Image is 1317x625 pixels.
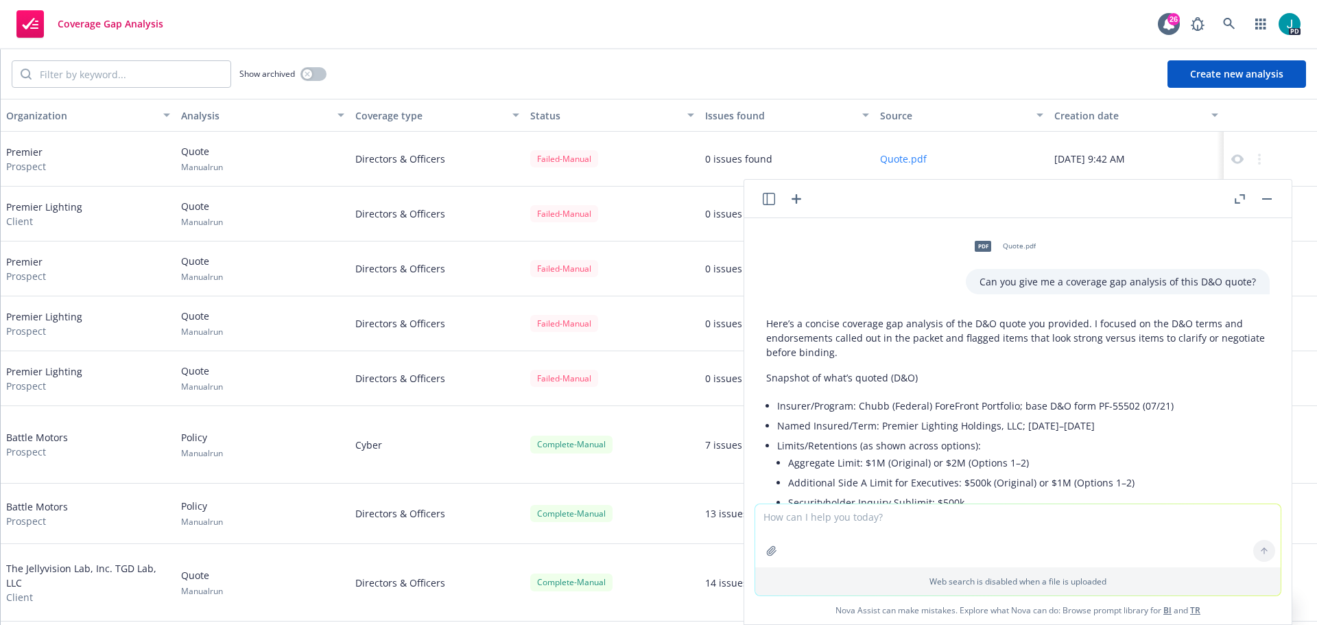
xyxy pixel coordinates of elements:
[181,216,223,228] span: Manual run
[6,309,82,338] div: Premier Lighting
[181,271,223,283] span: Manual run
[705,438,772,452] div: 7 issues found
[966,229,1039,263] div: pdfQuote.pdf
[350,351,525,406] div: Directors & Officers
[350,99,525,132] button: Coverage type
[6,269,46,283] span: Prospect
[530,505,613,522] div: Complete - Manual
[181,161,223,173] span: Manual run
[530,436,613,453] div: Complete - Manual
[1247,10,1274,38] a: Switch app
[1003,241,1036,250] span: Quote.pdf
[530,108,679,123] div: Status
[181,568,223,597] div: Quote
[181,364,223,392] div: Quote
[705,152,772,166] div: 0 issues found
[763,576,1272,587] p: Web search is disabled when a file is uploaded
[788,473,1270,493] li: Additional Side A Limit for Executives: $500k (Original) or $1M (Options 1–2)
[6,324,82,338] span: Prospect
[1054,108,1203,123] div: Creation date
[181,447,223,459] span: Manual run
[777,436,1270,575] li: Limits/Retentions (as shown across options):
[705,261,772,276] div: 0 issues found
[350,406,525,484] div: Cyber
[6,499,68,528] div: Battle Motors
[766,316,1270,359] p: Here’s a concise coverage gap analysis of the D&O quote you provided. I focused on the D&O terms ...
[6,255,46,283] div: Premier
[32,61,230,87] input: Filter by keyword...
[181,585,223,597] span: Manual run
[530,260,598,277] div: Failed - Manual
[239,68,295,80] span: Show archived
[176,99,351,132] button: Analysis
[530,205,598,222] div: Failed - Manual
[181,430,223,459] div: Policy
[350,544,525,622] div: Directors & Officers
[705,371,772,386] div: 0 issues found
[1163,604,1172,616] a: BI
[766,370,1270,385] p: Snapshot of what’s quoted (D&O)
[980,274,1256,289] p: Can you give me a coverage gap analysis of this D&O quote?
[705,108,854,123] div: Issues found
[1049,132,1224,187] div: [DATE] 9:42 AM
[58,19,163,30] span: Coverage Gap Analysis
[1215,10,1243,38] a: Search
[1,99,176,132] button: Organization
[705,506,778,521] div: 13 issues found
[181,254,223,283] div: Quote
[530,370,598,387] div: Failed - Manual
[788,453,1270,473] li: Aggregate Limit: $1M (Original) or $2M (Options 1–2)
[11,5,169,43] a: Coverage Gap Analysis
[1049,99,1224,132] button: Creation date
[6,145,46,174] div: Premier
[530,150,598,167] div: Failed - Manual
[525,99,700,132] button: Status
[705,316,772,331] div: 0 issues found
[788,493,1270,512] li: Securityholder Inquiry Sublimit: $500k
[6,364,82,393] div: Premier Lighting
[530,574,613,591] div: Complete - Manual
[6,108,155,123] div: Organization
[181,199,223,228] div: Quote
[875,99,1049,132] button: Source
[350,241,525,296] div: Directors & Officers
[1184,10,1211,38] a: Report a Bug
[6,430,68,459] div: Battle Motors
[350,296,525,351] div: Directors & Officers
[6,200,82,228] div: Premier Lighting
[530,315,598,332] div: Failed - Manual
[6,445,68,459] span: Prospect
[6,561,170,604] div: The Jellyvision Lab, Inc. TGD Lab, LLC
[355,108,504,123] div: Coverage type
[181,144,223,173] div: Quote
[181,381,223,392] span: Manual run
[750,596,1286,624] span: Nova Assist can make mistakes. Explore what Nova can do: Browse prompt library for and
[6,214,82,228] span: Client
[6,590,170,604] span: Client
[6,514,68,528] span: Prospect
[1167,60,1306,88] button: Create new analysis
[880,152,927,166] button: Quote.pdf
[181,326,223,338] span: Manual run
[181,499,223,528] div: Policy
[181,309,223,338] div: Quote
[1279,13,1301,35] img: photo
[777,416,1270,436] li: Named Insured/Term: Premier Lighting Holdings, LLC; [DATE]–[DATE]
[6,159,46,174] span: Prospect
[777,396,1270,416] li: Insurer/Program: Chubb (Federal) ForeFront Portfolio; base D&O form PF-55502 (07/21)
[181,516,223,528] span: Manual run
[350,187,525,241] div: Directors & Officers
[1190,604,1200,616] a: TR
[880,108,1029,123] div: Source
[705,207,772,221] div: 0 issues found
[1167,13,1180,25] div: 26
[975,241,991,251] span: pdf
[181,108,330,123] div: Analysis
[350,484,525,544] div: Directors & Officers
[21,69,32,80] svg: Search
[705,576,778,590] div: 14 issues found
[700,99,875,132] button: Issues found
[6,379,82,393] span: Prospect
[350,132,525,187] div: Directors & Officers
